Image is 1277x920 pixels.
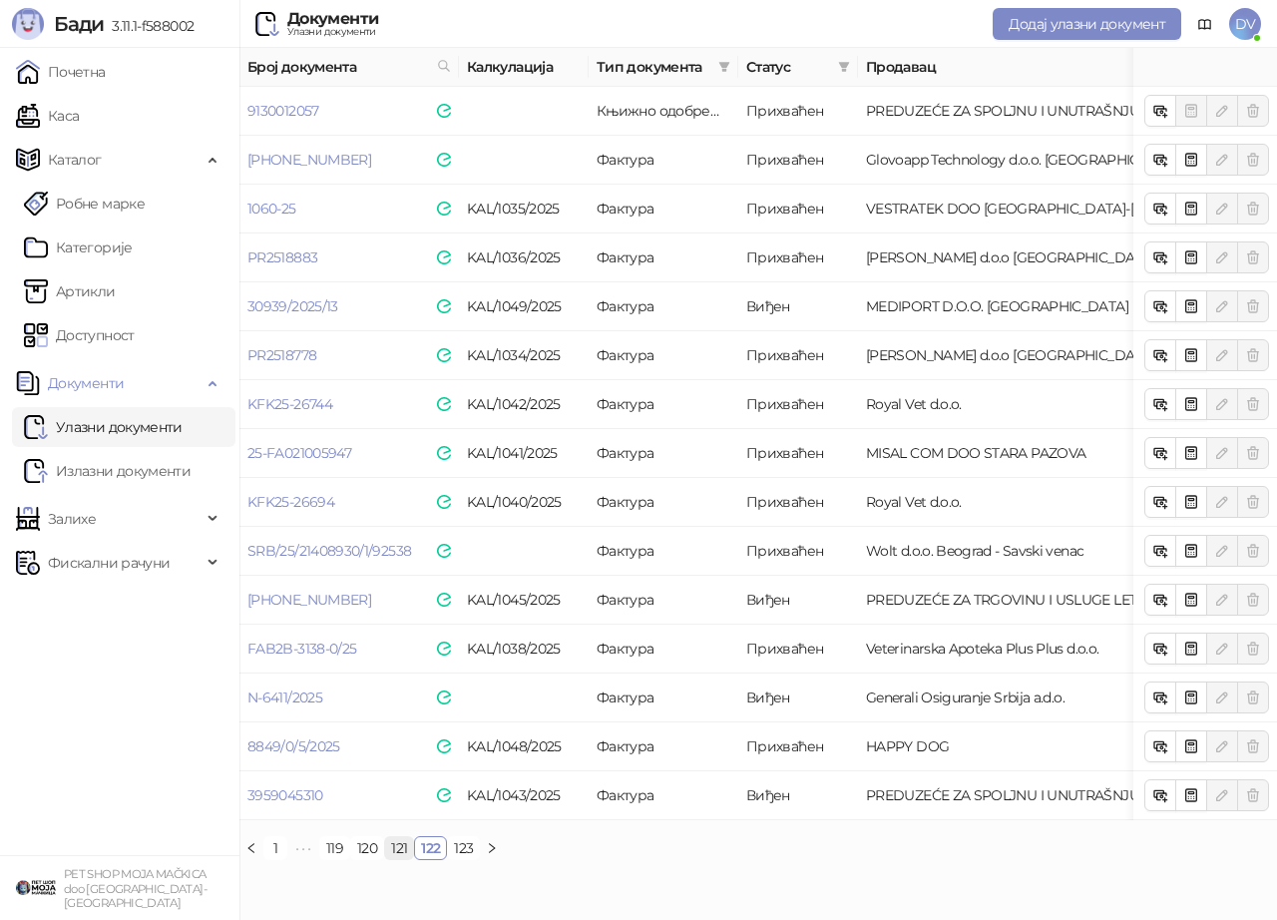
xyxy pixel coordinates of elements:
[480,836,504,860] button: right
[589,478,738,527] td: Фактура
[589,87,738,136] td: Књижно одобрење
[858,429,1208,478] td: MISAL COM DOO STARA PAZOVA
[459,722,589,771] td: KAL/1048/2025
[738,674,858,722] td: Виђен
[255,12,279,36] img: Ulazni dokumenti
[718,61,730,73] span: filter
[437,446,451,460] img: e-Faktura
[589,674,738,722] td: Фактура
[24,184,145,224] a: Робне марке
[738,380,858,429] td: Прихваћен
[247,346,316,364] a: PR2518778
[738,625,858,674] td: Прихваћен
[351,837,383,859] a: 120
[589,331,738,380] td: Фактура
[993,8,1181,40] button: Додај улазни документ
[437,397,451,411] img: e-Faktura
[589,233,738,282] td: Фактура
[459,48,589,87] th: Калкулација
[48,140,102,180] span: Каталог
[437,642,451,656] img: e-Faktura
[48,363,124,403] span: Документи
[866,56,1180,78] span: Продавац
[738,87,858,136] td: Прихваћен
[459,185,589,233] td: KAL/1035/2025
[738,576,858,625] td: Виђен
[858,625,1208,674] td: Veterinarska Apoteka Plus Plus d.o.o.
[589,722,738,771] td: Фактура
[447,836,480,860] li: 123
[287,836,319,860] span: •••
[264,837,286,859] a: 1
[247,737,340,755] a: 8849/0/5/2025
[589,527,738,576] td: Фактура
[858,674,1208,722] td: Generali Osiguranje Srbija a.d.o.
[247,151,371,169] a: [PHONE_NUMBER]
[459,233,589,282] td: KAL/1036/2025
[437,544,451,558] img: e-Faktura
[858,48,1208,87] th: Продавац
[858,576,1208,625] td: PREDUZEĆE ZA TRGOVINU I USLUGE LETO DOO BEOGRAD (ZEMUN)
[738,233,858,282] td: Прихваћен
[247,297,338,315] a: 30939/2025/13
[247,542,411,560] a: SRB/25/21408930/1/92538
[437,690,451,704] img: e-Faktura
[104,17,194,35] span: 3.11.1-f588002
[437,104,451,118] img: e-Faktura
[437,788,451,802] img: e-Faktura
[319,836,350,860] li: 119
[239,836,263,860] button: left
[858,185,1208,233] td: VESTRATEK DOO BEOGRAD-NOVI BEOGRAD
[589,282,738,331] td: Фактура
[589,576,738,625] td: Фактура
[738,331,858,380] td: Прихваћен
[437,495,451,509] img: e-Faktura
[320,837,349,859] a: 119
[746,56,830,78] span: Статус
[589,771,738,820] td: Фактура
[589,48,738,87] th: Тип документа
[738,771,858,820] td: Виђен
[24,315,135,355] a: Доступност
[247,444,351,462] a: 25-FA021005947
[414,836,447,860] li: 122
[459,282,589,331] td: KAL/1049/2025
[858,331,1208,380] td: Marlo Farma d.o.o BEOGRAD
[239,48,459,87] th: Број документа
[247,200,296,218] a: 1060-25
[247,591,371,609] a: [PHONE_NUMBER]
[239,836,263,860] li: Претходна страна
[589,429,738,478] td: Фактура
[287,27,378,37] div: Улазни документи
[589,185,738,233] td: Фактура
[16,868,56,908] img: 64x64-companyLogo-9f44b8df-f022-41eb-b7d6-300ad218de09.png
[858,722,1208,771] td: HAPPY DOG
[247,395,332,413] a: KFK25-26744
[16,52,106,92] a: Почетна
[738,136,858,185] td: Прихваћен
[54,12,104,36] span: Бади
[858,527,1208,576] td: Wolt d.o.o. Beograd - Savski venac
[858,233,1208,282] td: Marlo Farma d.o.o BEOGRAD
[24,407,183,447] a: Ulazni dokumentiУлазни документи
[24,271,116,311] a: ArtikliАртикли
[858,136,1208,185] td: Glovoapp Technology d.o.o. Beograd-Stari grad
[459,625,589,674] td: KAL/1038/2025
[459,429,589,478] td: KAL/1041/2025
[247,493,334,511] a: KFK25-26694
[459,576,589,625] td: KAL/1045/2025
[247,248,317,266] a: PR2518883
[589,625,738,674] td: Фактура
[247,640,356,658] a: FAB2B-3138-0/25
[385,837,413,859] a: 121
[287,11,378,27] div: Документи
[858,87,1208,136] td: PREDUZEĆE ZA SPOLJNU I UNUTRAŠNJU TRGOVINU I USLUGE NELT CO. DOO DOBANOVCI
[714,52,734,82] span: filter
[858,282,1208,331] td: MEDIPORT D.O.O. BEOGRAD
[247,786,323,804] a: 3959045310
[1009,15,1165,33] span: Додај улазни документ
[384,836,414,860] li: 121
[858,380,1208,429] td: Royal Vet d.o.o.
[858,478,1208,527] td: Royal Vet d.o.o.
[738,527,858,576] td: Прихваћен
